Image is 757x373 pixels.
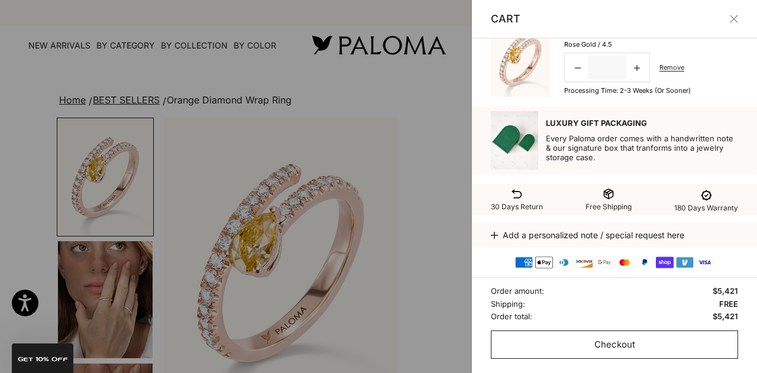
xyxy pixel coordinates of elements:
[491,24,550,96] img: #RoseGold
[491,111,538,170] img: box_2.jpg
[511,188,523,200] img: return-svgrepo-com.svg
[719,298,738,310] span: FREE
[674,203,738,212] span: 180 Days Warranty
[546,134,738,162] p: Every Paloma order comes with a handwritten note & our signature box that tranforms into a jewelr...
[564,39,612,50] p: Rose Gold / 4.5
[491,330,738,359] button: Checkout
[713,310,738,323] span: $5,421
[713,285,738,297] span: $5,421
[603,188,614,200] img: shipping-box-01-svgrepo-com.svg
[491,285,544,297] span: Order amount:
[594,338,635,352] span: Checkout
[698,187,715,204] img: warranty-term-svgrepo-com.svg
[659,62,684,73] a: Remove
[18,356,68,362] span: GET 10% Off
[491,298,525,310] span: Shipping:
[12,343,73,373] div: GET 10% Off
[564,85,691,96] p: Processing time: 2-3 weeks (or sooner)
[491,222,738,248] button: Add a personalized note / special request here
[585,202,632,211] span: Free Shipping
[491,11,520,27] p: Cart
[491,202,543,211] span: 30 Days Return
[491,310,532,323] span: Order total:
[588,56,626,79] input: Change quantity
[546,118,738,128] p: Luxury Gift Packaging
